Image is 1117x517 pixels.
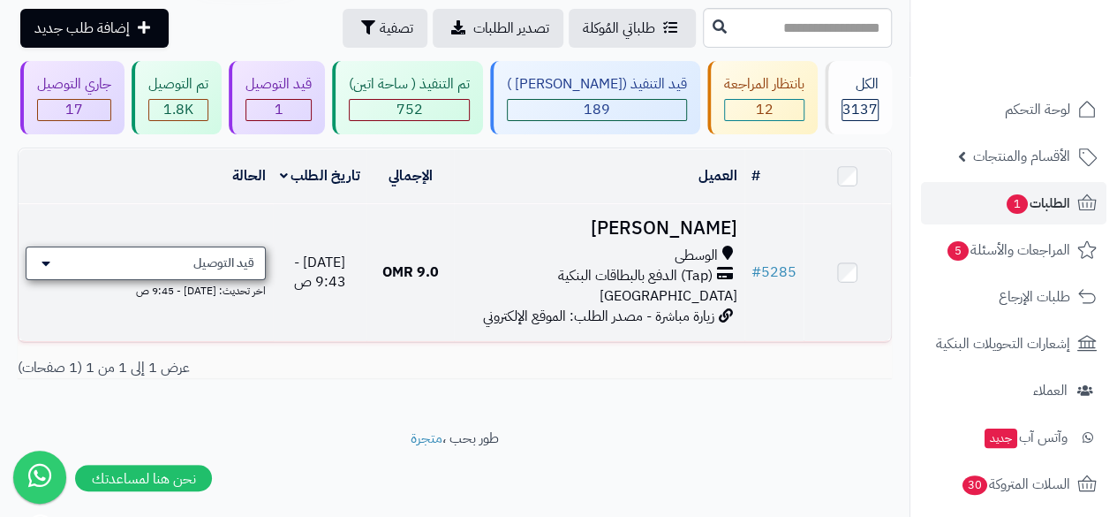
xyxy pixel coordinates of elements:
[921,182,1106,224] a: الطلبات1
[985,429,1017,448] span: جديد
[193,255,254,272] span: قيد التوصيل
[698,165,737,186] a: العميل
[34,18,130,39] span: إضافة طلب جديد
[349,74,470,95] div: تم التنفيذ ( ساحة اتين)
[936,331,1070,356] span: إشعارات التحويلات البنكية
[232,165,266,186] a: الحالة
[921,416,1106,459] a: وآتس آبجديد
[584,99,610,120] span: 189
[246,100,311,120] div: 1
[946,238,1070,262] span: المراجعات والأسئلة
[487,61,704,134] a: قيد التنفيذ ([PERSON_NAME] ) 189
[149,100,208,120] div: 1758
[275,99,283,120] span: 1
[921,369,1106,412] a: العملاء
[38,100,110,120] div: 17
[558,266,713,286] span: (Tap) الدفع بالبطاقات البنكية
[163,99,193,120] span: 1.8K
[37,74,111,95] div: جاري التوصيل
[17,61,128,134] a: جاري التوصيل 17
[508,100,686,120] div: 189
[65,99,83,120] span: 17
[350,100,469,120] div: 752
[751,165,760,186] a: #
[756,99,774,120] span: 12
[1005,97,1070,122] span: لوحة التحكم
[328,61,487,134] a: تم التنفيذ ( ساحة اتين) 752
[921,88,1106,131] a: لوحة التحكم
[461,218,737,239] h3: [PERSON_NAME]
[983,425,1068,450] span: وآتس آب
[433,9,563,48] a: تصدير الطلبات
[1033,378,1068,403] span: العملاء
[600,285,737,307] span: [GEOGRAPHIC_DATA]
[842,99,878,120] span: 3137
[704,61,821,134] a: بانتظار المراجعة 12
[921,463,1106,506] a: السلات المتروكة30
[724,74,804,95] div: بانتظار المراجعة
[389,165,433,186] a: الإجمالي
[961,472,1070,497] span: السلات المتروكة
[280,165,360,186] a: تاريخ الطلب
[569,9,696,48] a: طلباتي المُوكلة
[675,246,718,266] span: الوسطى
[380,18,413,39] span: تصفية
[842,74,879,95] div: الكل
[821,61,895,134] a: الكل3137
[921,229,1106,271] a: المراجعات والأسئلة5
[4,358,455,378] div: عرض 1 إلى 1 من 1 (1 صفحات)
[473,18,549,39] span: تصدير الطلبات
[921,276,1106,318] a: طلبات الإرجاع
[245,74,312,95] div: قيد التوصيل
[382,262,439,283] span: 9.0 OMR
[343,9,427,48] button: تصفية
[999,285,1070,309] span: طلبات الإرجاع
[997,13,1100,50] img: logo-2.png
[507,74,687,95] div: قيد التنفيذ ([PERSON_NAME] )
[973,144,1070,169] span: الأقسام والمنتجات
[921,323,1106,365] a: إشعارات التحويلات البنكية
[751,262,761,283] span: #
[1005,191,1070,216] span: الطلبات
[1006,194,1029,215] span: 1
[751,262,796,283] a: #5285
[128,61,225,134] a: تم التوصيل 1.8K
[962,475,989,496] span: 30
[148,74,208,95] div: تم التوصيل
[411,428,442,449] a: متجرة
[225,61,328,134] a: قيد التوصيل 1
[583,18,655,39] span: طلباتي المُوكلة
[26,280,266,299] div: اخر تحديث: [DATE] - 9:45 ص
[947,240,970,262] span: 5
[294,252,346,293] span: [DATE] - 9:43 ص
[483,306,714,327] span: زيارة مباشرة - مصدر الطلب: الموقع الإلكتروني
[725,100,804,120] div: 12
[20,9,169,48] a: إضافة طلب جديد
[396,99,423,120] span: 752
